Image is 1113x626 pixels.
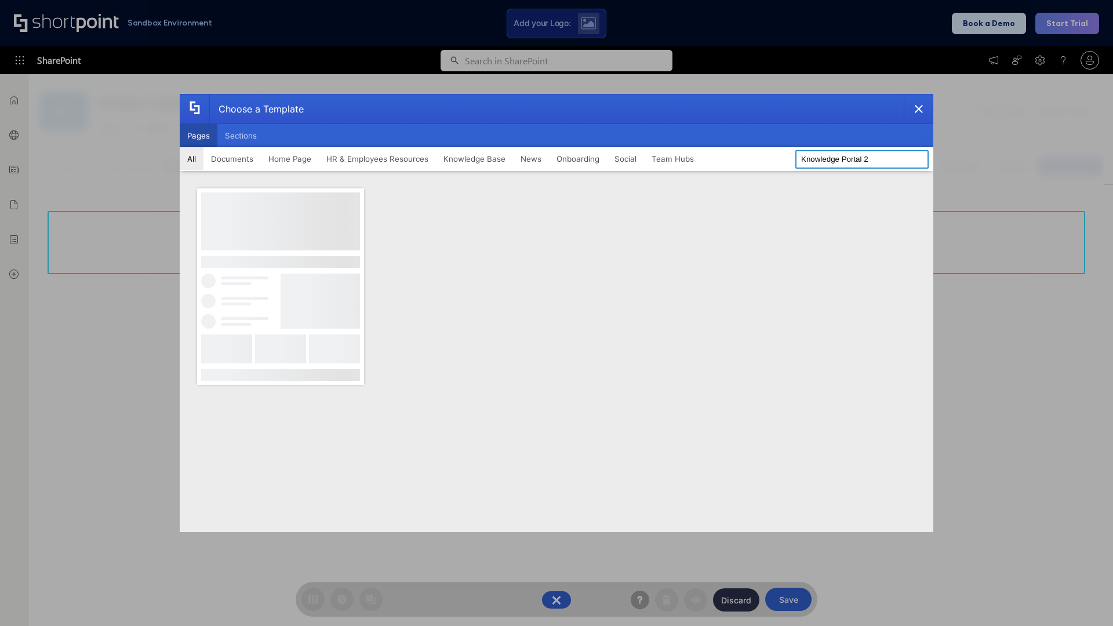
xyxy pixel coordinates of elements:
iframe: Chat Widget [1055,570,1113,626]
button: Social [607,147,644,170]
button: Pages [180,124,217,147]
input: Search [795,150,929,169]
button: Knowledge Base [436,147,513,170]
button: HR & Employees Resources [319,147,436,170]
div: template selector [180,94,933,532]
button: Home Page [261,147,319,170]
button: Sections [217,124,264,147]
button: Onboarding [549,147,607,170]
button: Team Hubs [644,147,701,170]
button: News [513,147,549,170]
div: Choose a Template [209,94,304,123]
button: Documents [203,147,261,170]
button: All [180,147,203,170]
